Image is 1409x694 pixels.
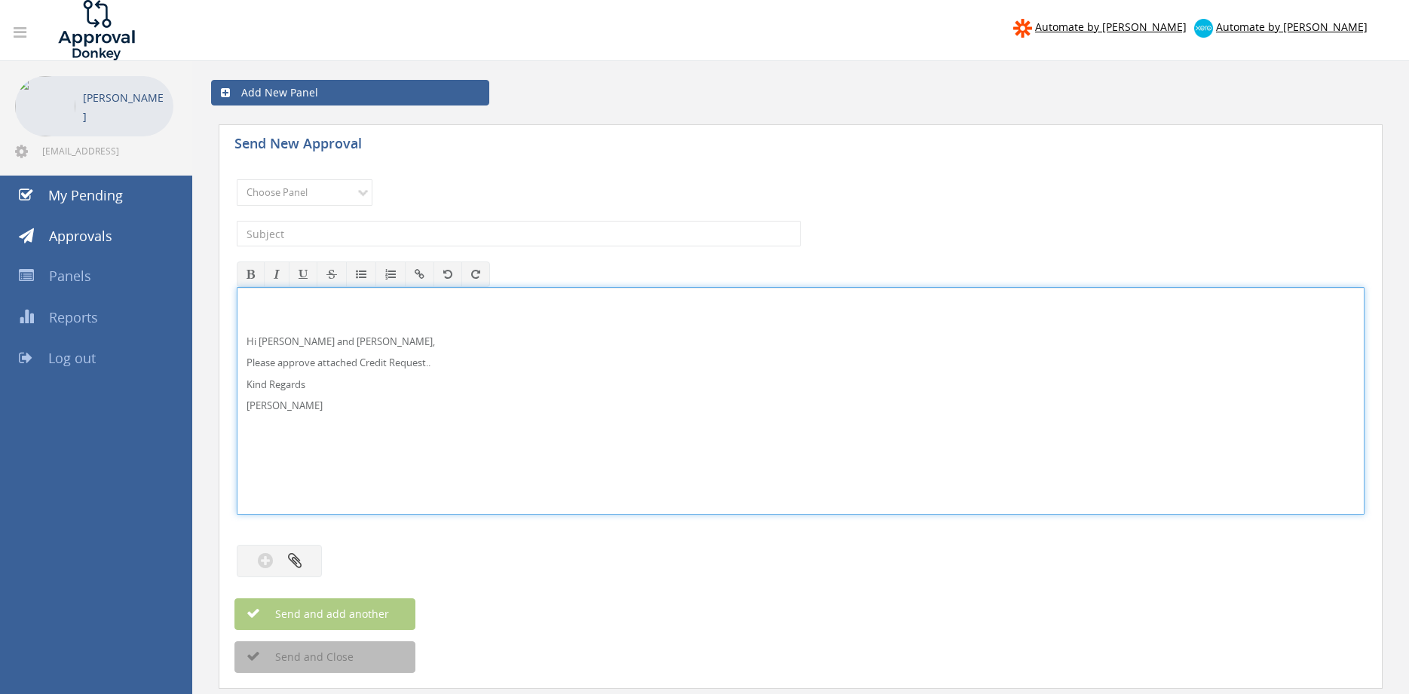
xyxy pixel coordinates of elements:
button: Unordered List [346,261,376,287]
button: Redo [461,261,490,287]
button: Send and add another [234,598,415,630]
img: zapier-logomark.png [1013,19,1032,38]
img: xero-logo.png [1194,19,1213,38]
button: Ordered List [375,261,406,287]
button: Bold [237,261,265,287]
span: Automate by [PERSON_NAME] [1035,20,1187,34]
span: Log out [48,349,96,367]
button: Send and Close [234,641,415,673]
p: Hi [PERSON_NAME] and [PERSON_NAME], [247,335,1355,349]
button: Strikethrough [317,261,347,287]
span: Reports [49,308,98,326]
button: Underline [289,261,317,287]
h5: Send New Approval [234,136,498,155]
span: Approvals [49,227,112,245]
button: Undo [433,261,462,287]
button: Insert / edit link [405,261,434,287]
span: My Pending [48,186,123,204]
button: Italic [264,261,289,287]
p: [PERSON_NAME] [247,399,1355,413]
span: Panels [49,267,91,285]
span: [EMAIL_ADDRESS][DOMAIN_NAME] [42,145,170,157]
span: Send and add another [243,607,389,621]
p: Kind Regards [247,378,1355,392]
input: Subject [237,221,801,246]
a: Add New Panel [211,80,489,105]
span: Automate by [PERSON_NAME] [1216,20,1368,34]
p: [PERSON_NAME] [83,88,166,126]
p: Please approve attached Credit Request.. [247,356,1355,370]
